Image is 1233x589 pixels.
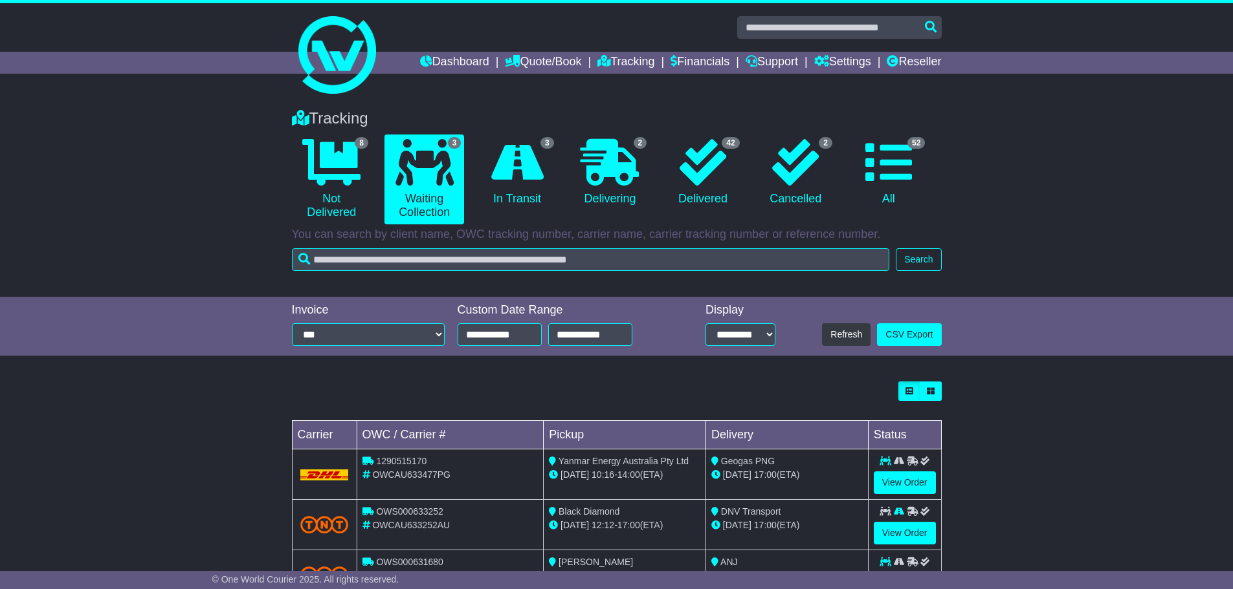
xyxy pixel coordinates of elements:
div: Display [705,303,775,317]
a: Quote/Book [505,52,581,74]
td: Delivery [705,421,868,449]
a: View Order [874,522,936,544]
span: 8 [355,137,368,149]
div: - (ETA) [549,468,700,482]
div: (ETA) [711,519,863,532]
a: 8 Not Delivered [292,134,372,224]
span: OWCAU633477PG [372,469,450,480]
span: DNV Transport [721,506,781,517]
p: You can search by client name, OWC tracking number, carrier name, carrier tracking number or refe... [292,228,942,242]
span: [DATE] [723,469,751,480]
span: 42 [722,137,739,149]
div: Custom Date Range [458,303,665,317]
td: OWC / Carrier # [357,421,544,449]
div: (ETA) [711,569,863,583]
span: OWS000631680 [376,557,443,567]
td: Carrier [292,421,357,449]
img: DHL.png [300,469,349,480]
div: - (ETA) [549,519,700,532]
span: 2 [634,137,647,149]
div: - (ETA) [549,569,700,583]
span: OWS000633252 [376,506,443,517]
button: Search [896,248,941,271]
img: TNT_Domestic.png [300,566,349,584]
span: 17:00 [754,469,777,480]
span: [DATE] [561,520,589,530]
div: Invoice [292,303,445,317]
span: 3 [540,137,554,149]
span: Geogas PNG [721,456,775,466]
button: Refresh [822,323,871,346]
span: 17:00 [754,520,777,530]
div: Tracking [285,109,948,128]
div: (ETA) [711,468,863,482]
a: CSV Export [877,323,941,346]
span: 1290515170 [376,456,427,466]
td: Pickup [544,421,706,449]
a: 2 Cancelled [756,134,836,211]
span: Yanmar Energy Australia Pty Ltd [559,456,689,466]
span: 52 [907,137,925,149]
span: [DATE] [723,520,751,530]
span: [PERSON_NAME] [559,557,633,567]
a: 52 All [849,134,928,211]
a: Support [746,52,798,74]
span: Black Diamond [559,506,619,517]
span: OWCAU633252AU [372,520,450,530]
span: 2 [819,137,832,149]
a: View Order [874,471,936,494]
span: © One World Courier 2025. All rights reserved. [212,574,399,584]
a: Tracking [597,52,654,74]
a: 3 In Transit [477,134,557,211]
span: 17:00 [617,520,640,530]
a: 3 Waiting Collection [384,134,464,224]
span: 14:00 [617,469,640,480]
a: 42 Delivered [663,134,742,211]
a: Settings [814,52,871,74]
span: 12:12 [592,520,614,530]
span: ANJ [720,557,737,567]
img: TNT_Domestic.png [300,516,349,533]
a: Financials [671,52,729,74]
a: Dashboard [420,52,489,74]
a: 2 Delivering [570,134,650,211]
span: [DATE] [561,469,589,480]
td: Status [868,421,941,449]
span: 3 [448,137,461,149]
span: 10:16 [592,469,614,480]
a: Reseller [887,52,941,74]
